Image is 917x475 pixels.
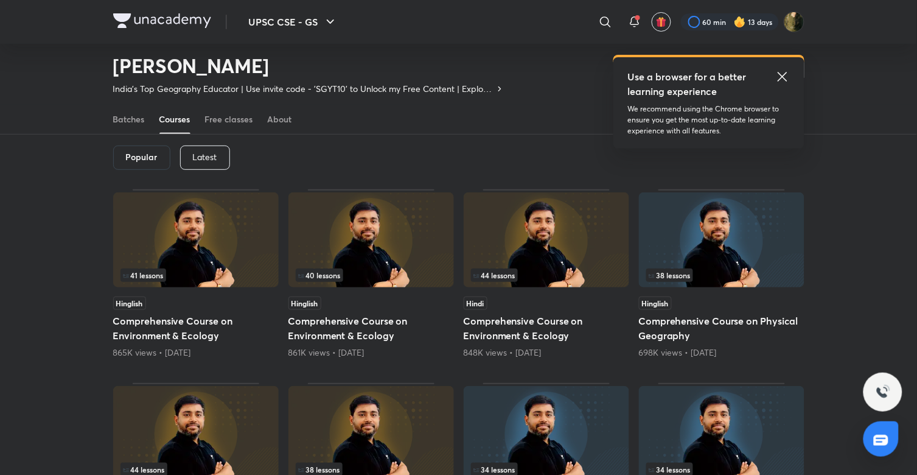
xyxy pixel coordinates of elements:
[471,269,622,282] div: infosection
[123,272,164,279] span: 41 lessons
[113,54,504,78] h2: [PERSON_NAME]
[268,113,292,125] div: About
[639,297,672,310] span: Hinglish
[464,297,487,310] span: Hindi
[296,269,447,282] div: infosection
[649,272,691,279] span: 38 lessons
[646,269,797,282] div: infocontainer
[113,347,279,359] div: 865K views • 2 years ago
[471,269,622,282] div: left
[473,466,515,473] span: 34 lessons
[120,269,271,282] div: infocontainer
[159,113,190,125] div: Courses
[120,269,271,282] div: left
[288,297,321,310] span: Hinglish
[464,189,629,359] div: Comprehensive Course on Environment & Ecology
[113,13,211,31] a: Company Logo
[639,314,804,343] h5: Comprehensive Course on Physical Geography
[288,314,454,343] h5: Comprehensive Course on Environment & Ecology
[296,269,447,282] div: infocontainer
[646,269,797,282] div: infosection
[113,192,279,287] img: Thumbnail
[126,152,158,162] h6: Popular
[113,314,279,343] h5: Comprehensive Course on Environment & Ecology
[464,192,629,287] img: Thumbnail
[652,12,671,32] button: avatar
[193,152,217,162] p: Latest
[734,16,746,28] img: streak
[649,466,691,473] span: 34 lessons
[159,105,190,134] a: Courses
[296,269,447,282] div: left
[123,466,165,473] span: 44 lessons
[464,314,629,343] h5: Comprehensive Course on Environment & Ecology
[113,105,145,134] a: Batches
[268,105,292,134] a: About
[298,466,340,473] span: 38 lessons
[113,297,146,310] span: Hinglish
[120,269,271,282] div: infosection
[113,113,145,125] div: Batches
[639,189,804,359] div: Comprehensive Course on Physical Geography
[113,189,279,359] div: Comprehensive Course on Environment & Ecology
[784,12,804,32] img: Ruhi Chi
[646,269,797,282] div: left
[288,192,454,287] img: Thumbnail
[876,385,890,399] img: ttu
[298,272,341,279] span: 40 lessons
[113,83,495,95] p: India's Top Geography Educator | Use invite code - 'SGYT10' to Unlock my Free Content | Explore t...
[464,347,629,359] div: 848K views • 4 years ago
[288,347,454,359] div: 861K views • 3 years ago
[628,104,790,136] p: We recommend using the Chrome browser to ensure you get the most up-to-date learning experience w...
[471,269,622,282] div: infocontainer
[113,13,211,28] img: Company Logo
[242,10,345,34] button: UPSC CSE - GS
[639,192,804,287] img: Thumbnail
[628,69,749,99] h5: Use a browser for a better learning experience
[639,347,804,359] div: 698K views • 2 years ago
[288,189,454,359] div: Comprehensive Course on Environment & Ecology
[656,16,667,27] img: avatar
[205,105,253,134] a: Free classes
[473,272,515,279] span: 44 lessons
[205,113,253,125] div: Free classes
